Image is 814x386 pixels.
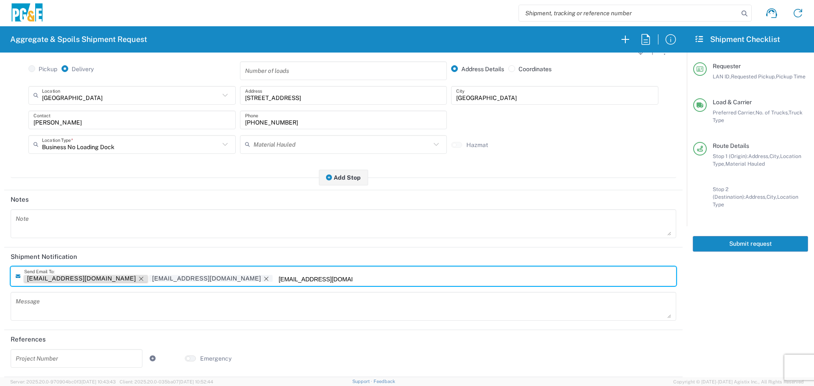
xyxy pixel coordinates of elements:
label: Hazmat [466,141,488,149]
span: Address, [745,194,767,200]
span: Client: 2025.20.0-035ba07 [120,379,213,384]
span: Copyright © [DATE]-[DATE] Agistix Inc., All Rights Reserved [673,378,804,386]
span: Server: 2025.20.0-970904bc0f3 [10,379,116,384]
span: Pickup Time [776,73,806,80]
span: Stop 1 (Origin): [713,153,748,159]
div: skkj@pge.com [27,275,145,282]
span: LAN ID, [713,73,731,80]
span: Stop 2 (Destination): [713,186,745,200]
span: Address, [748,153,769,159]
h2: Aggregate & Spoils Shipment Request [10,34,147,44]
label: Coordinates [508,65,552,73]
label: Emergency [200,355,231,362]
delete-icon: Remove tag [261,275,270,282]
span: Requester [713,63,741,69]
span: Load & Carrier [713,99,752,106]
button: Submit request [693,236,808,252]
h2: Shipment Notification [11,253,77,261]
span: [DATE] 10:52:44 [179,379,213,384]
span: Material Hauled [725,161,765,167]
img: pge [10,3,44,23]
a: Add Reference [147,353,159,364]
span: City, [769,153,780,159]
span: Preferred Carrier, [713,109,755,116]
span: City, [767,194,777,200]
div: GCSpoilsTruckRequest@pge.com [152,275,261,282]
div: GCSpoilsTruckRequest@pge.com [152,275,270,282]
div: skkj@pge.com [27,275,136,282]
span: Requested Pickup, [731,73,776,80]
h2: Notes [11,195,29,204]
span: [DATE] 10:43:43 [81,379,116,384]
h2: Shipment Checklist [694,34,780,44]
label: Address Details [451,65,504,73]
span: Route Details [713,142,749,149]
button: Add Stop [319,169,368,185]
input: Shipment, tracking or reference number [519,5,739,21]
h2: References [11,335,46,344]
a: Feedback [374,379,395,384]
a: Support [352,379,374,384]
delete-icon: Remove tag [136,275,145,282]
span: No. of Trucks, [755,109,789,116]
